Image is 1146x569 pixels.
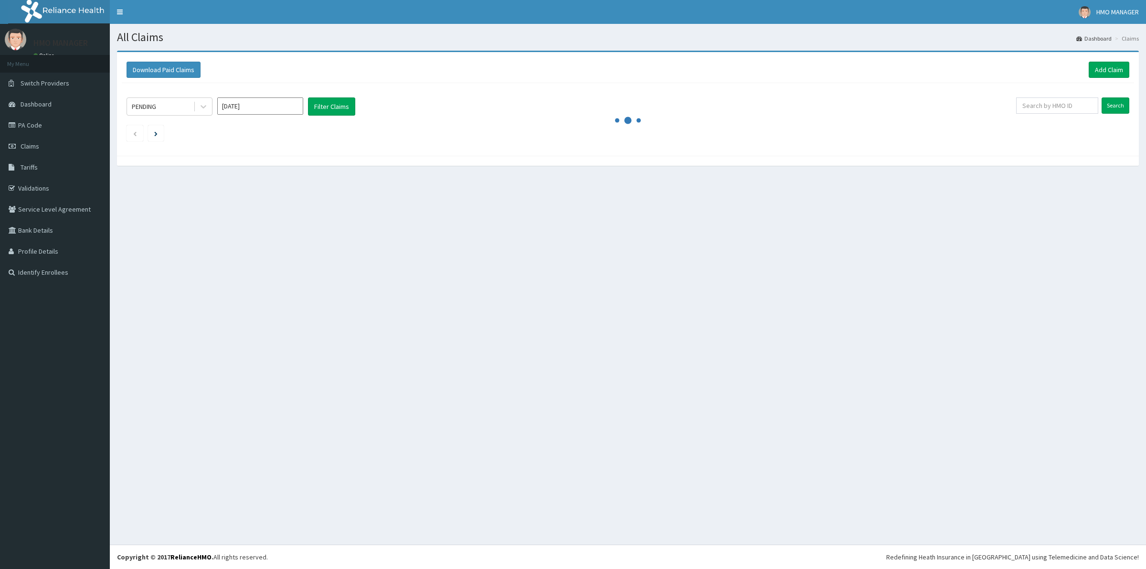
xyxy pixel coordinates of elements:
[614,106,642,135] svg: audio-loading
[21,100,52,108] span: Dashboard
[1079,6,1091,18] img: User Image
[170,553,212,561] a: RelianceHMO
[133,129,137,138] a: Previous page
[1076,34,1112,43] a: Dashboard
[1113,34,1139,43] li: Claims
[217,97,303,115] input: Select Month and Year
[1096,8,1139,16] span: HMO MANAGER
[21,142,39,150] span: Claims
[21,163,38,172] span: Tariffs
[33,52,56,59] a: Online
[21,79,69,87] span: Switch Providers
[117,31,1139,43] h1: All Claims
[1089,62,1129,78] a: Add Claim
[1102,97,1129,114] input: Search
[33,39,88,47] p: HMO MANAGER
[154,129,158,138] a: Next page
[5,29,26,50] img: User Image
[308,97,355,116] button: Filter Claims
[886,552,1139,562] div: Redefining Heath Insurance in [GEOGRAPHIC_DATA] using Telemedicine and Data Science!
[110,545,1146,569] footer: All rights reserved.
[117,553,213,561] strong: Copyright © 2017 .
[132,102,156,111] div: PENDING
[127,62,201,78] button: Download Paid Claims
[1016,97,1098,114] input: Search by HMO ID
